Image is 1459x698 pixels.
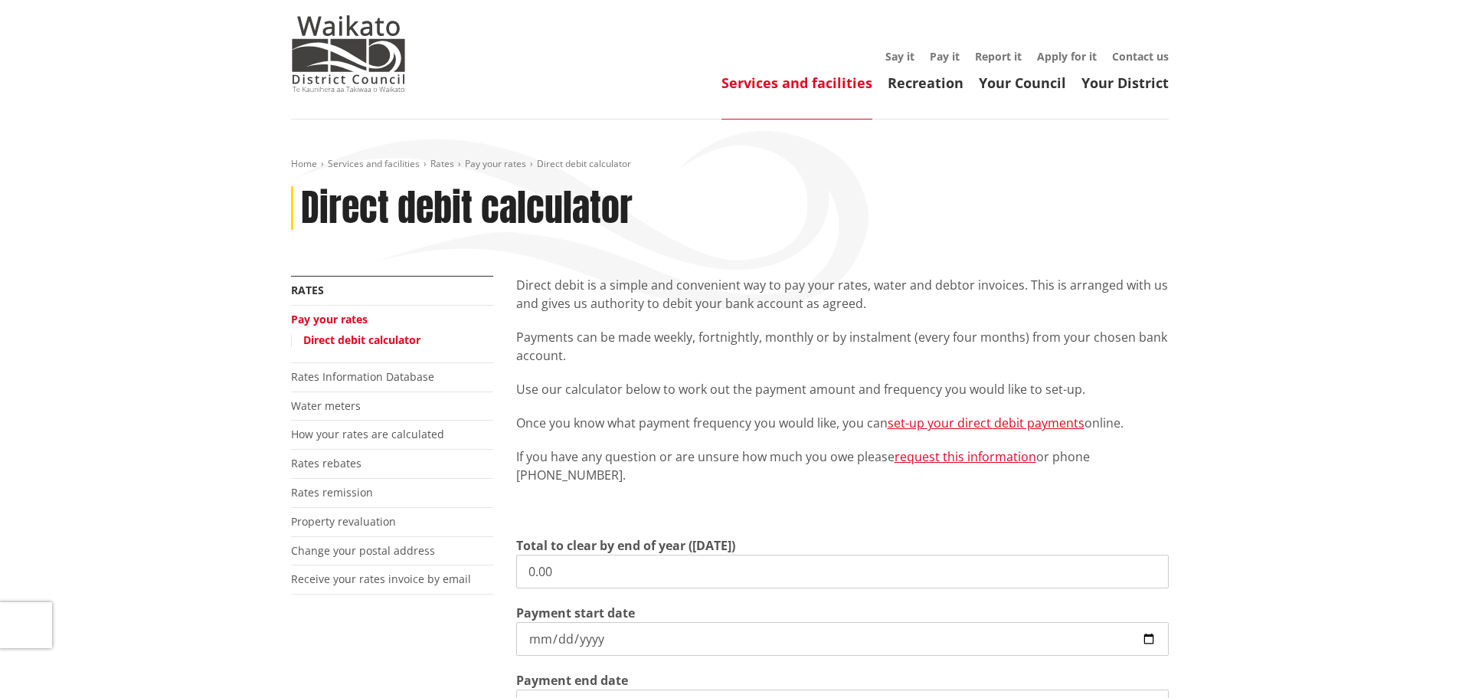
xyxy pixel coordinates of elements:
[895,448,1036,465] a: request this information
[291,283,324,297] a: Rates
[930,49,960,64] a: Pay it
[516,414,1169,432] p: Once you know what payment frequency you would like, you can online.
[303,333,420,347] a: Direct debit calculator
[516,604,635,622] label: Payment start date
[291,15,406,92] img: Waikato District Council - Te Kaunihera aa Takiwaa o Waikato
[291,456,361,470] a: Rates rebates
[1112,49,1169,64] a: Contact us
[1037,49,1097,64] a: Apply for it
[291,514,396,529] a: Property revaluation
[430,157,454,170] a: Rates
[1081,74,1169,92] a: Your District
[979,74,1066,92] a: Your Council
[516,536,735,555] label: Total to clear by end of year ([DATE])
[721,74,872,92] a: Services and facilities
[291,398,361,413] a: Water meters
[516,328,1169,365] p: Payments can be made weekly, fortnightly, monthly or by instalment (every four months) from your ...
[291,427,444,441] a: How your rates are calculated
[465,157,526,170] a: Pay your rates
[516,671,628,690] label: Payment end date
[291,572,471,586] a: Receive your rates invoice by email
[291,369,434,384] a: Rates Information Database
[301,186,633,231] h1: Direct debit calculator
[291,485,373,500] a: Rates remission
[537,157,631,170] span: Direct debit calculator
[975,49,1022,64] a: Report it
[291,312,368,326] a: Pay your rates
[888,415,1084,431] a: set-up your direct debit payments
[328,157,420,170] a: Services and facilities
[888,74,963,92] a: Recreation
[516,447,1169,484] p: If you have any question or are unsure how much you owe please or phone [PHONE_NUMBER].
[291,157,317,170] a: Home
[516,380,1169,398] p: Use our calculator below to work out the payment amount and frequency you would like to set-up.
[1389,634,1444,689] iframe: Messenger Launcher
[291,543,435,558] a: Change your postal address
[885,49,914,64] a: Say it
[291,158,1169,171] nav: breadcrumb
[516,276,1169,313] p: Direct debit is a simple and convenient way to pay your rates, water and debtor invoices. This is...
